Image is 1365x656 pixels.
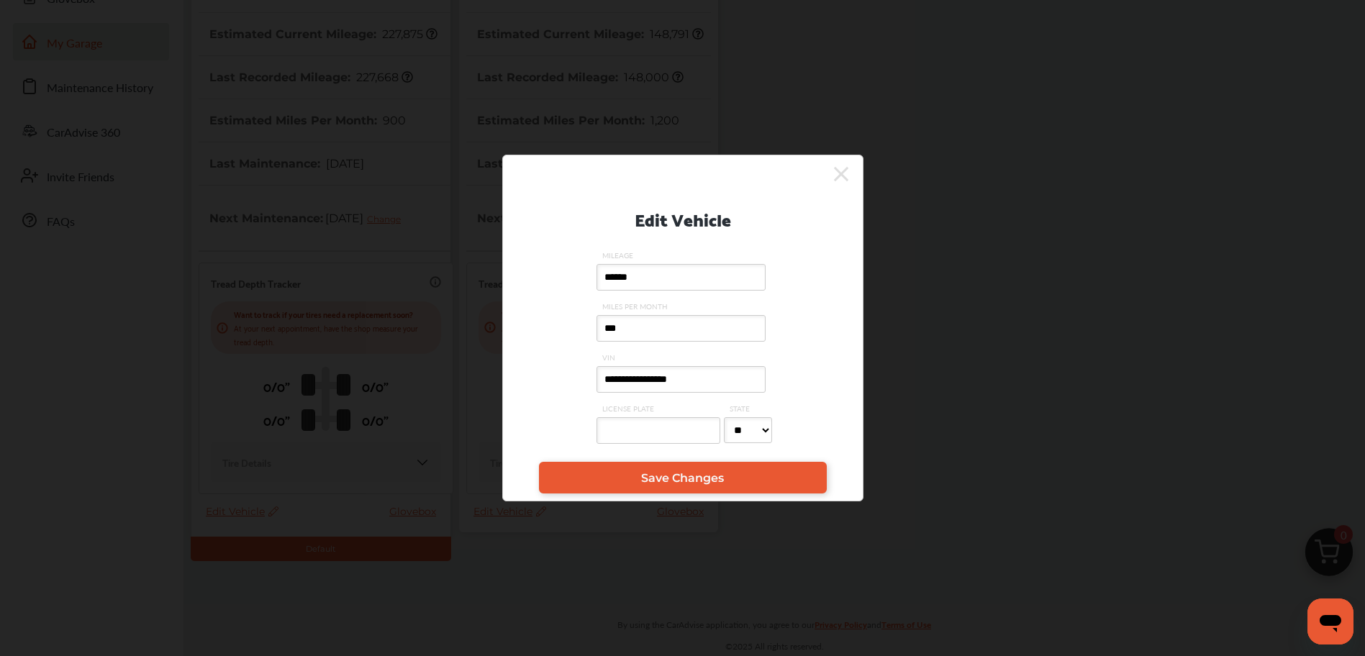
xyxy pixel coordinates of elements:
[597,404,724,414] span: LICENSE PLATE
[1307,598,1353,644] iframe: Button to launch messaging window
[597,301,769,311] span: MILES PER MONTH
[724,417,772,443] select: STATE
[597,366,766,393] input: VIN
[724,404,776,414] span: STATE
[597,352,769,363] span: VIN
[641,471,724,485] span: Save Changes
[597,417,720,444] input: LICENSE PLATE
[597,250,769,260] span: MILEAGE
[597,264,766,291] input: MILEAGE
[597,315,766,342] input: MILES PER MONTH
[635,204,731,233] p: Edit Vehicle
[539,462,827,493] a: Save Changes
